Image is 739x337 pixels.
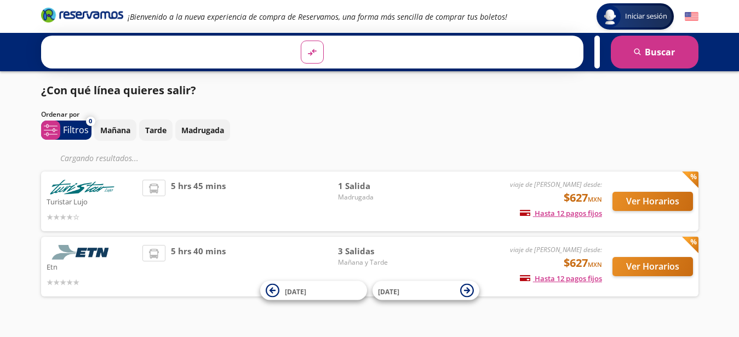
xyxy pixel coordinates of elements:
button: Madrugada [175,119,230,141]
p: Ordenar por [41,110,79,119]
p: Tarde [145,124,167,136]
button: English [685,10,698,24]
span: 3 Salidas [338,245,415,258]
span: Iniciar sesión [621,11,672,22]
span: Hasta 12 pagos fijos [520,273,602,283]
p: Turistar Lujo [47,195,138,208]
p: Madrugada [181,124,224,136]
button: Ver Horarios [612,192,693,211]
img: Turistar Lujo [47,180,118,195]
span: 1 Salida [338,180,415,192]
button: [DATE] [260,281,367,300]
span: [DATE] [285,287,306,296]
em: Cargando resultados ... [60,153,139,163]
span: $627 [564,190,602,206]
p: ¿Con qué línea quieres salir? [41,82,196,99]
small: MXN [588,260,602,269]
i: Brand Logo [41,7,123,23]
p: Mañana [100,124,130,136]
button: [DATE] [373,281,479,300]
p: Etn [47,260,138,273]
span: 5 hrs 45 mins [171,180,226,223]
span: Mañana y Tarde [338,258,415,267]
em: ¡Bienvenido a la nueva experiencia de compra de Reservamos, una forma más sencilla de comprar tus... [128,12,507,22]
span: [DATE] [378,287,399,296]
a: Brand Logo [41,7,123,26]
span: 5 hrs 40 mins [171,245,226,288]
small: MXN [588,195,602,203]
button: 0Filtros [41,121,91,140]
span: Madrugada [338,192,415,202]
em: viaje de [PERSON_NAME] desde: [510,180,602,189]
button: Ver Horarios [612,257,693,276]
span: Hasta 12 pagos fijos [520,208,602,218]
span: $627 [564,255,602,271]
p: Filtros [63,123,89,136]
em: viaje de [PERSON_NAME] desde: [510,245,602,254]
button: Buscar [611,36,698,68]
button: Tarde [139,119,173,141]
button: Mañana [94,119,136,141]
span: 0 [89,117,92,126]
img: Etn [47,245,118,260]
